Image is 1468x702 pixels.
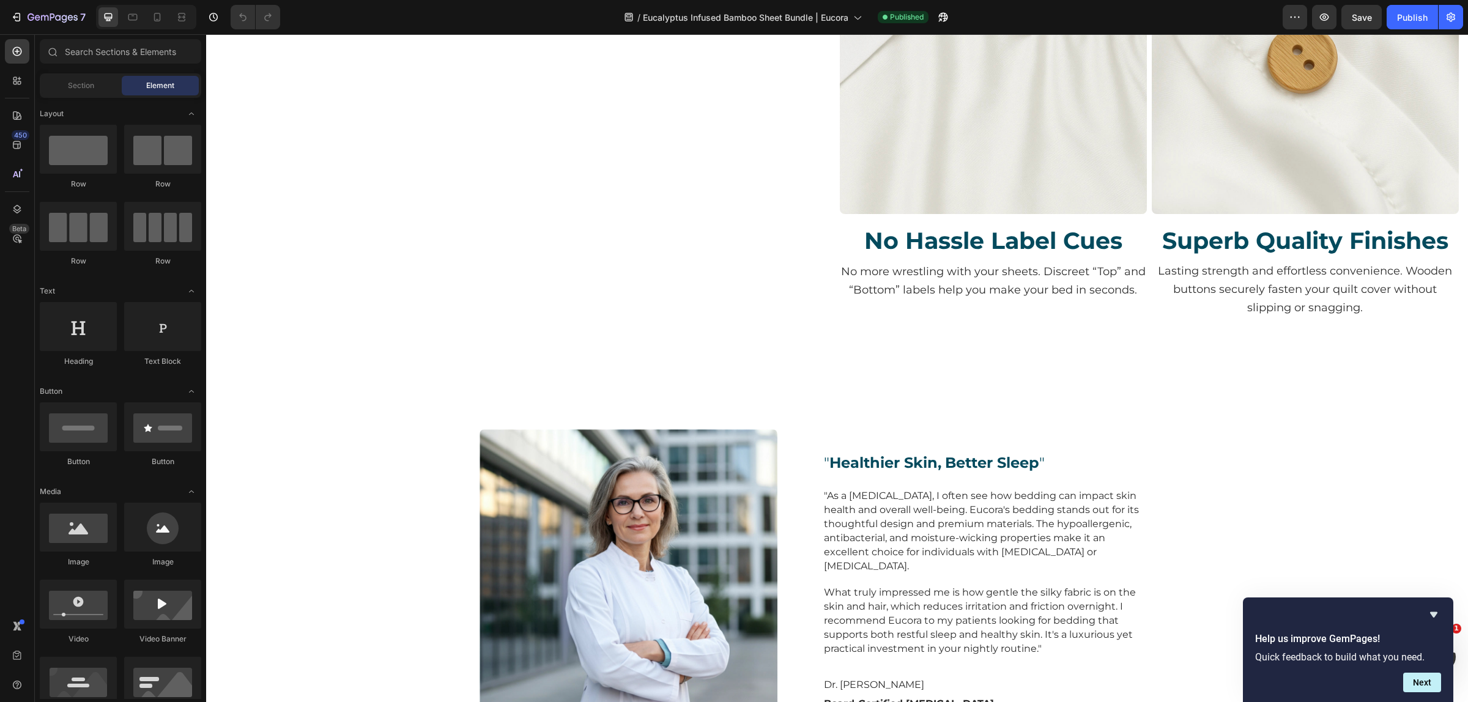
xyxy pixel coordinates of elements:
[182,382,201,401] span: Toggle open
[618,552,930,620] span: What truly impressed me is how gentle the silky fabric is on the skin and hair, which reduces irr...
[124,456,201,467] div: Button
[40,256,117,267] div: Row
[40,486,61,497] span: Media
[124,356,201,367] div: Text Block
[40,286,55,297] span: Text
[40,356,117,367] div: Heading
[890,12,924,23] span: Published
[1341,5,1382,29] button: Save
[182,482,201,501] span: Toggle open
[40,39,201,64] input: Search Sections & Elements
[40,556,117,567] div: Image
[40,634,117,645] div: Video
[231,5,280,29] div: Undo/Redo
[206,34,1468,702] iframe: Design area
[618,645,718,656] span: Dr. [PERSON_NAME]
[623,419,735,437] strong: Healthier Skin,
[739,419,833,437] strong: Better Sleep
[618,419,839,437] span: " "
[1403,673,1441,692] button: Next question
[273,395,572,693] img: “As a healthcare professional, I always recommend bedding that supports the body — not just throu...
[80,10,86,24] p: 7
[40,179,117,190] div: Row
[658,192,916,221] strong: No Hassle Label Cues
[618,456,933,538] span: "As a [MEDICAL_DATA], I often see how bedding can impact skin health and overall well-being. Euco...
[952,230,1246,280] span: Lasting strength and effortless convenience. Wooden buttons securely fasten your quilt cover with...
[1426,607,1441,622] button: Hide survey
[9,224,29,234] div: Beta
[1451,624,1461,634] span: 1
[1397,11,1428,24] div: Publish
[146,80,174,91] span: Element
[182,281,201,301] span: Toggle open
[637,11,640,24] span: /
[1352,12,1372,23] span: Save
[635,231,940,262] span: No more wrestling with your sheets. Discreet “Top” and “Bottom” labels help you make your bed in ...
[5,5,91,29] button: 7
[1255,607,1441,692] div: Help us improve GemPages!
[643,11,848,24] span: Eucalyptus Infused Bamboo Sheet Bundle | Eucora
[40,108,64,119] span: Layout
[182,104,201,124] span: Toggle open
[12,130,29,140] div: 450
[618,663,788,675] strong: Board-Certified [MEDICAL_DATA]
[1387,5,1438,29] button: Publish
[124,256,201,267] div: Row
[68,80,94,91] span: Section
[40,456,117,467] div: Button
[40,386,62,397] span: Button
[124,556,201,567] div: Image
[1255,651,1441,663] p: Quick feedback to build what you need.
[124,634,201,645] div: Video Banner
[124,179,201,190] div: Row
[1255,632,1441,646] h2: Help us improve GemPages!
[956,192,1242,221] strong: Superb Quality Finishes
